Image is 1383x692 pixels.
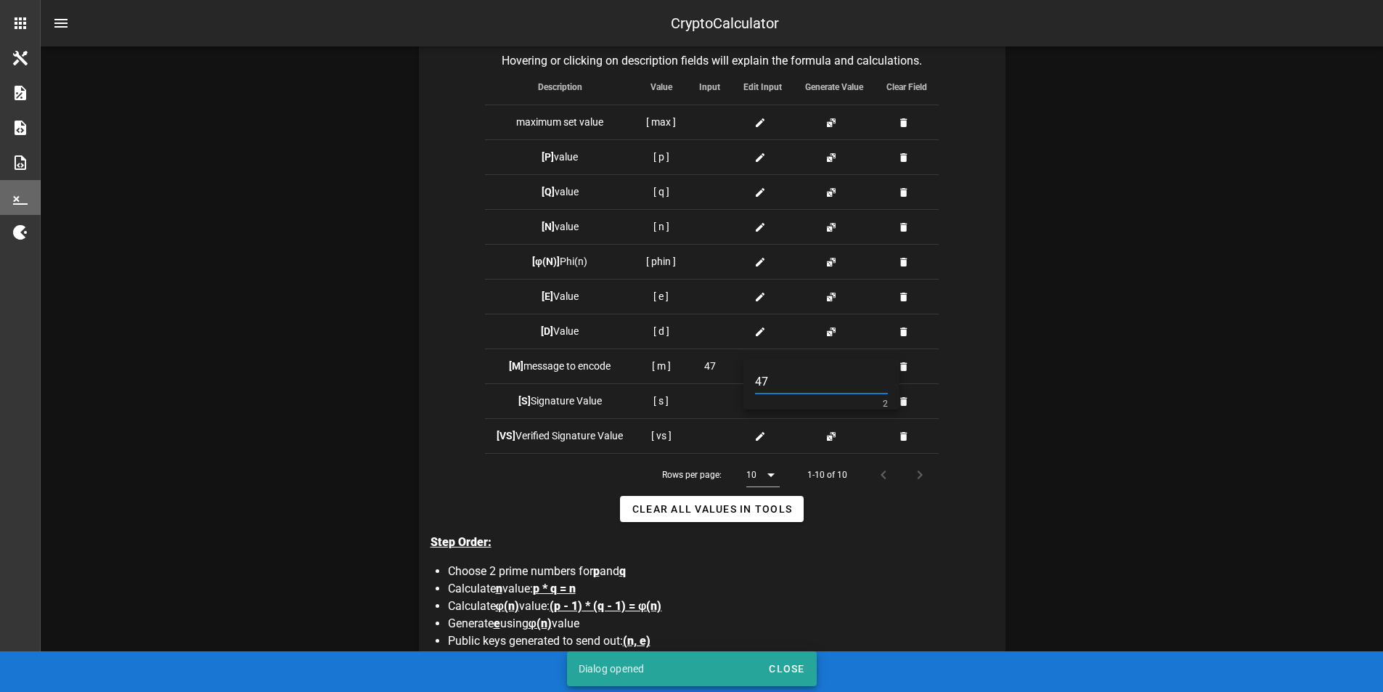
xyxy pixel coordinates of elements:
[623,634,650,648] span: (n, e)
[794,70,875,105] th: Generate Value
[538,82,582,92] span: Description
[497,430,623,441] span: Verified Signature Value
[635,349,688,383] td: [ m ]
[44,6,78,41] button: nav-menu-toggle
[567,651,763,686] div: Dialog opened
[532,256,560,267] b: [φ(N)]
[509,360,611,372] span: message to encode
[886,82,927,92] span: Clear Field
[635,244,688,279] td: [ phin ]
[593,564,600,578] span: p
[732,70,794,105] th: Edit Input
[518,395,531,407] b: [S]
[448,632,1005,650] li: Public keys generated to send out:
[699,82,720,92] span: Input
[550,599,661,613] span: (p - 1) * (q - 1) = φ(n)
[509,360,523,372] b: [M]
[518,395,602,407] span: Signature Value
[542,186,579,198] span: value
[704,359,716,374] span: 47
[533,582,576,595] span: p * q = n
[671,12,779,34] div: CryptoCalculator
[542,290,579,302] span: Value
[541,325,553,337] b: [D]
[635,383,688,418] td: [ s ]
[542,221,579,232] span: value
[650,82,672,92] span: Value
[635,105,688,139] td: [ max ]
[662,454,780,496] div: Rows per page:
[883,399,888,410] div: 2
[852,650,860,660] sup: -1
[805,82,863,92] span: Generate Value
[743,82,782,92] span: Edit Input
[807,468,847,481] div: 1-10 of 10
[448,615,1005,632] li: Generate using value
[688,70,732,105] th: Input
[542,151,578,163] span: value
[619,564,626,578] span: q
[635,70,688,105] th: Value
[485,70,635,105] th: Description
[497,430,515,441] b: [VS]
[620,496,804,522] button: Clear all Values in Tools
[448,650,1005,667] li: Generate private key value: : which can also be calculated as:
[485,52,939,70] caption: Hovering or clicking on description fields will explain the formula and calculations.
[542,186,555,198] b: [Q]
[542,151,554,163] b: [P]
[632,503,792,515] span: Clear all Values in Tools
[448,598,1005,615] li: Calculate value:
[448,563,1005,580] li: Choose 2 prime numbers for and
[746,463,780,487] div: 10Rows per page:
[875,70,939,105] th: Clear Field
[496,599,519,613] span: φ(n)
[532,256,587,267] span: Phi(n)
[529,616,552,630] span: φ(n)
[762,656,810,682] button: Close
[431,534,1005,551] p: Step Order:
[635,174,688,209] td: [ q ]
[541,325,579,337] span: Value
[516,116,603,128] span: maximum set value
[635,314,688,349] td: [ d ]
[542,221,555,232] b: [N]
[635,418,688,453] td: [ vs ]
[768,663,804,675] span: Close
[635,209,688,244] td: [ n ]
[448,580,1005,598] li: Calculate value:
[746,468,756,481] div: 10
[635,139,688,174] td: [ p ]
[635,279,688,314] td: [ e ]
[496,582,502,595] span: n
[494,616,500,630] span: e
[542,290,553,302] b: [E]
